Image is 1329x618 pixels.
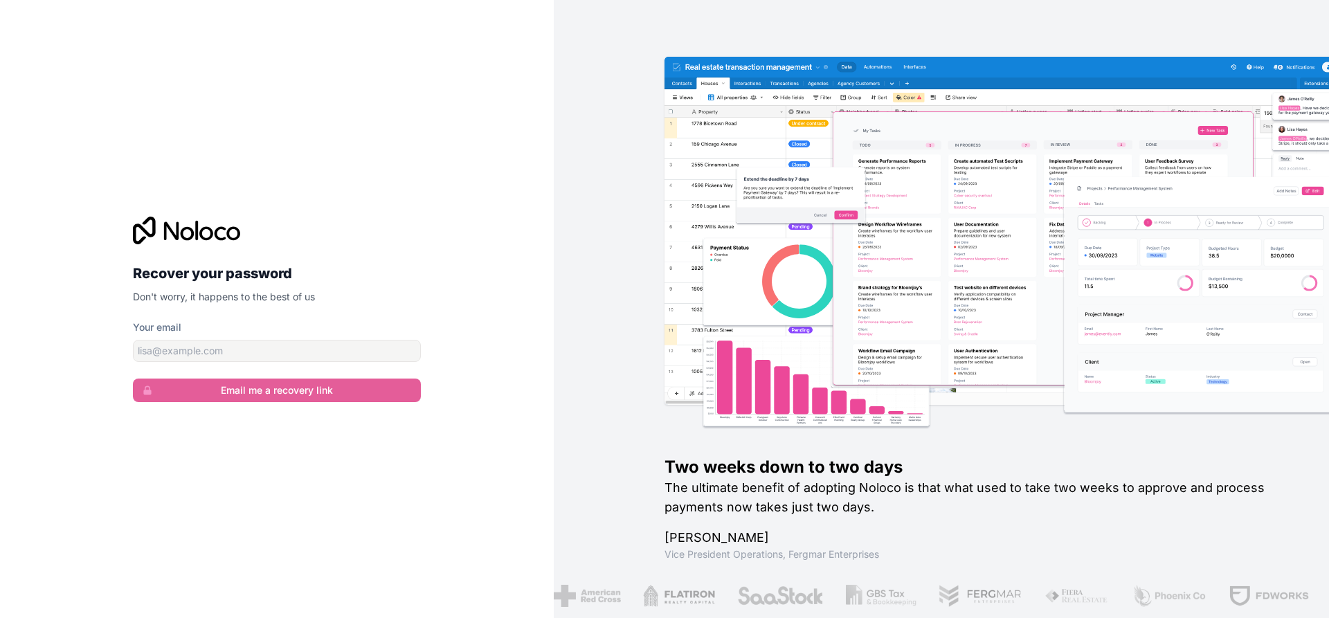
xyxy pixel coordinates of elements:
input: email [133,340,421,362]
h1: Vice President Operations , Fergmar Enterprises [664,547,1285,561]
img: /assets/phoenix-BREaitsQ.png [1132,585,1206,607]
img: /assets/fiera-fwj2N5v4.png [1045,585,1110,607]
p: Don't worry, it happens to the best of us [133,290,421,304]
img: /assets/american-red-cross-BAupjrZR.png [554,585,621,607]
h2: The ultimate benefit of adopting Noloco is that what used to take two weeks to approve and proces... [664,478,1285,517]
h1: [PERSON_NAME] [664,528,1285,547]
img: /assets/fdworks-Bi04fVtw.png [1229,585,1310,607]
label: Your email [133,320,181,334]
h2: Recover your password [133,261,421,286]
img: /assets/gbstax-C-GtDUiK.png [846,585,916,607]
h1: Two weeks down to two days [664,456,1285,478]
img: /assets/flatiron-C8eUkumj.png [643,585,715,607]
img: /assets/saastock-C6Zbiodz.png [737,585,824,607]
button: Email me a recovery link [133,379,421,402]
img: /assets/fergmar-CudnrXN5.png [939,585,1023,607]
